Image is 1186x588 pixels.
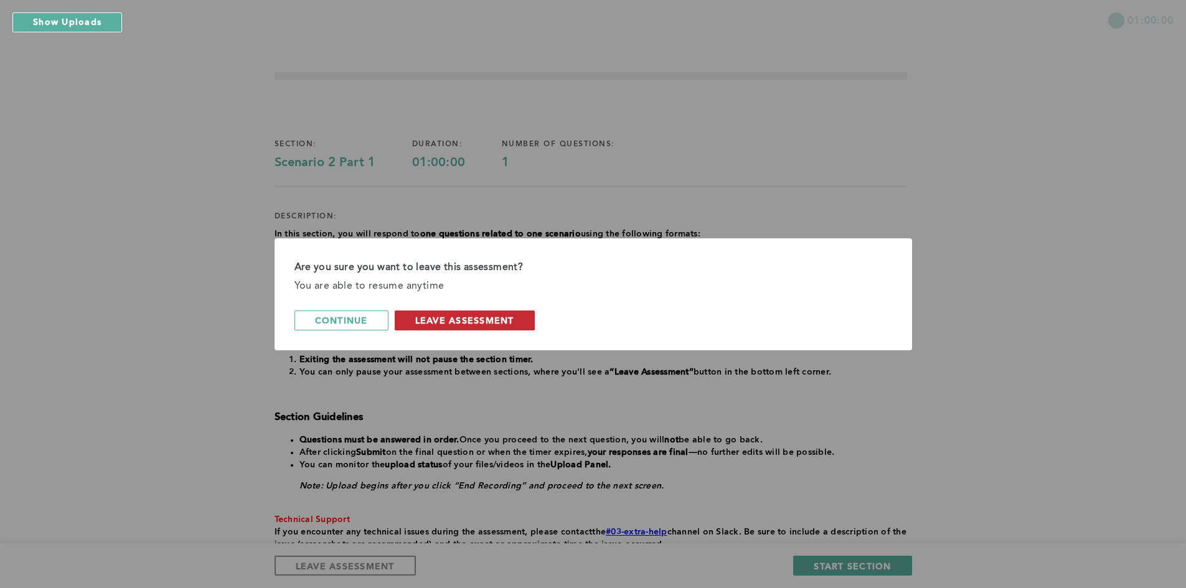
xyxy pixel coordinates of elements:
[12,12,122,32] button: Show Uploads
[315,314,368,326] span: continue
[294,310,388,330] button: continue
[294,277,892,296] div: You are able to resume anytime
[395,310,535,330] button: leave assessment
[294,258,892,277] div: Are you sure you want to leave this assessment?
[415,314,514,326] span: leave assessment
